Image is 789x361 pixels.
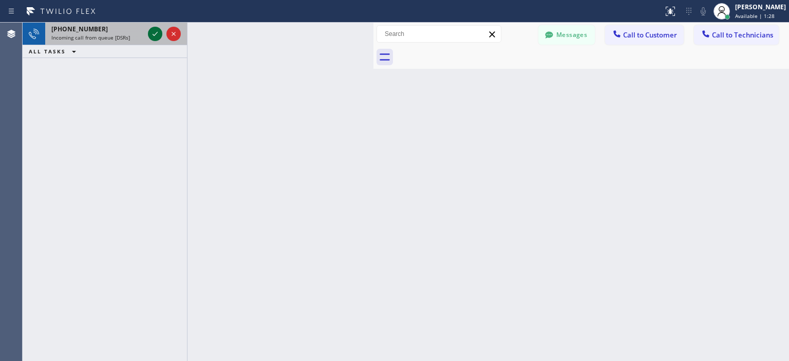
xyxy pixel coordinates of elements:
span: Available | 1:28 [735,12,775,20]
span: Incoming call from queue [DSRs] [51,34,130,41]
button: ALL TASKS [23,45,86,58]
div: [PERSON_NAME] [735,3,786,11]
span: Call to Customer [623,30,677,40]
button: Mute [696,4,710,18]
span: ALL TASKS [29,48,66,55]
button: Accept [148,27,162,41]
button: Call to Technicians [694,25,779,45]
button: Messages [538,25,595,45]
span: [PHONE_NUMBER] [51,25,108,33]
span: Call to Technicians [712,30,773,40]
button: Call to Customer [605,25,684,45]
button: Reject [166,27,181,41]
input: Search [377,26,501,42]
